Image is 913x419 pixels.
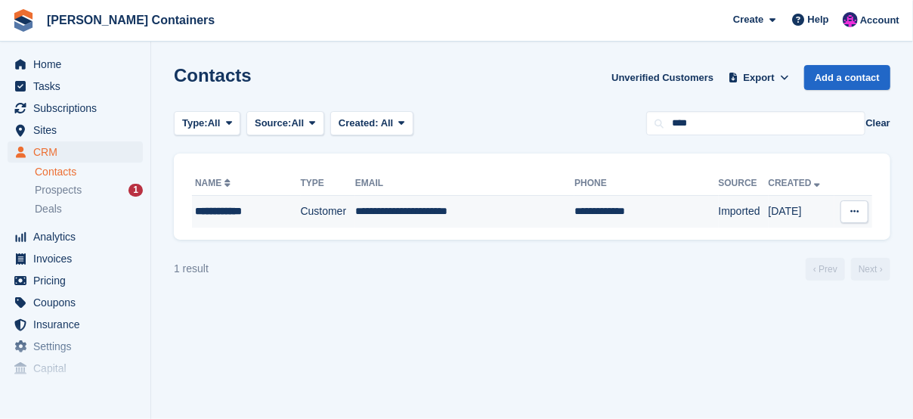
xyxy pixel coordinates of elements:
td: Customer [301,196,356,228]
td: [DATE] [769,196,834,228]
a: menu [8,358,143,379]
span: All [208,116,221,131]
button: Type: All [174,111,240,136]
span: Export [744,70,775,85]
span: Subscriptions [33,98,124,119]
span: Pricing [33,270,124,291]
div: 1 [128,184,143,197]
a: menu [8,98,143,119]
a: menu [8,248,143,269]
button: Export [726,65,792,90]
a: [PERSON_NAME] Containers [41,8,221,33]
span: Source: [255,116,291,131]
a: Next [851,258,890,281]
a: Previous [806,258,845,281]
th: Email [355,172,574,196]
a: menu [8,292,143,313]
span: Create [733,12,763,27]
a: Created [769,178,824,188]
a: menu [8,314,143,335]
a: Name [195,178,234,188]
span: CRM [33,141,124,163]
span: Prospects [35,183,82,197]
nav: Page [803,258,893,281]
a: menu [8,54,143,75]
span: Created: [339,117,379,129]
button: Created: All [330,111,413,136]
span: Capital [33,358,124,379]
td: Imported [719,196,769,228]
span: Help [808,12,829,27]
a: Deals [35,201,143,217]
a: menu [8,336,143,357]
a: Contacts [35,165,143,179]
th: Source [719,172,769,196]
span: Home [33,54,124,75]
a: menu [8,270,143,291]
span: Deals [35,202,62,216]
a: menu [8,119,143,141]
a: Prospects 1 [35,182,143,198]
th: Type [301,172,356,196]
span: Sites [33,119,124,141]
img: stora-icon-8386f47178a22dfd0bd8f6a31ec36ba5ce8667c1dd55bd0f319d3a0aa187defe.svg [12,9,35,32]
a: menu [8,141,143,163]
span: Coupons [33,292,124,313]
a: menu [8,226,143,247]
div: 1 result [174,261,209,277]
a: menu [8,76,143,97]
h1: Contacts [174,65,252,85]
span: Account [860,13,899,28]
span: All [381,117,394,129]
a: Add a contact [804,65,890,90]
span: Insurance [33,314,124,335]
img: Claire Wilson [843,12,858,27]
span: Settings [33,336,124,357]
a: Unverified Customers [605,65,720,90]
span: Tasks [33,76,124,97]
span: Invoices [33,248,124,269]
span: Type: [182,116,208,131]
span: Analytics [33,226,124,247]
button: Source: All [246,111,324,136]
button: Clear [865,116,890,131]
th: Phone [574,172,718,196]
span: All [292,116,305,131]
